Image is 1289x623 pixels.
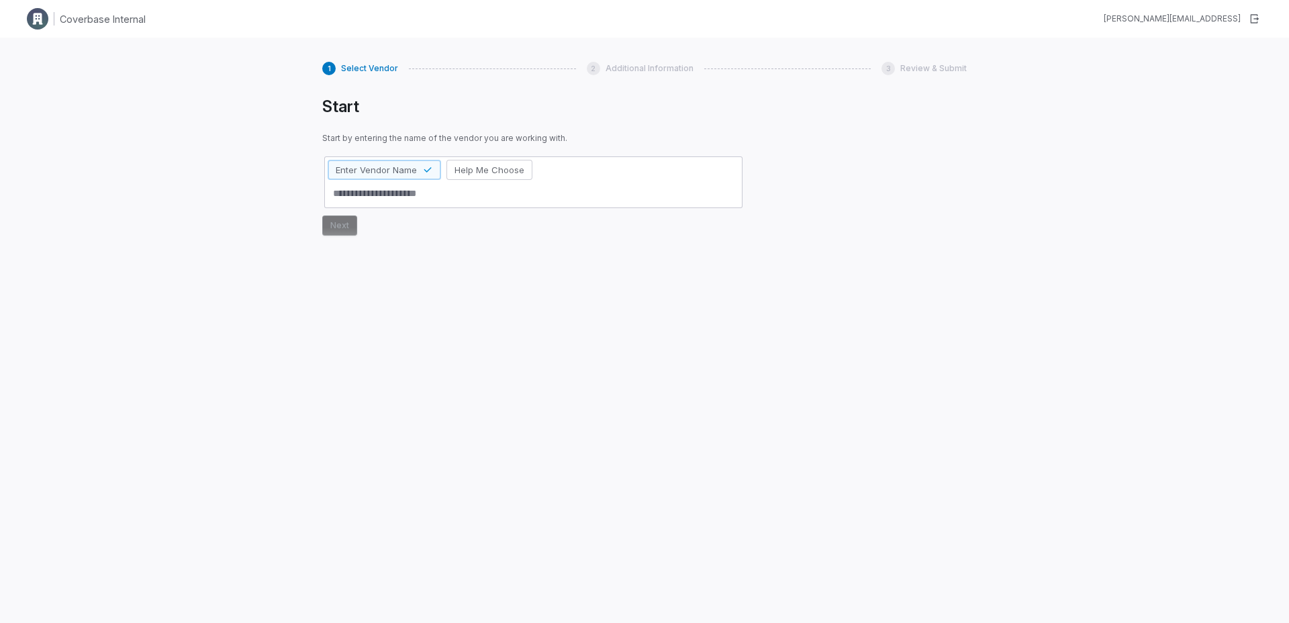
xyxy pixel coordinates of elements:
button: Enter Vendor Name [328,160,441,180]
div: 3 [881,62,895,75]
div: 1 [322,62,336,75]
div: 2 [587,62,600,75]
span: Review & Submit [900,63,967,74]
h1: Start [322,97,745,117]
h1: Coverbase Internal [60,12,146,26]
span: Start by entering the name of the vendor you are working with. [322,133,745,144]
button: Help Me Choose [446,160,532,180]
span: Enter Vendor Name [336,164,417,176]
div: [PERSON_NAME][EMAIL_ADDRESS] [1104,13,1241,24]
span: Help Me Choose [455,164,524,176]
span: Select Vendor [341,63,398,74]
img: Clerk Logo [27,8,48,30]
span: Additional Information [606,63,694,74]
